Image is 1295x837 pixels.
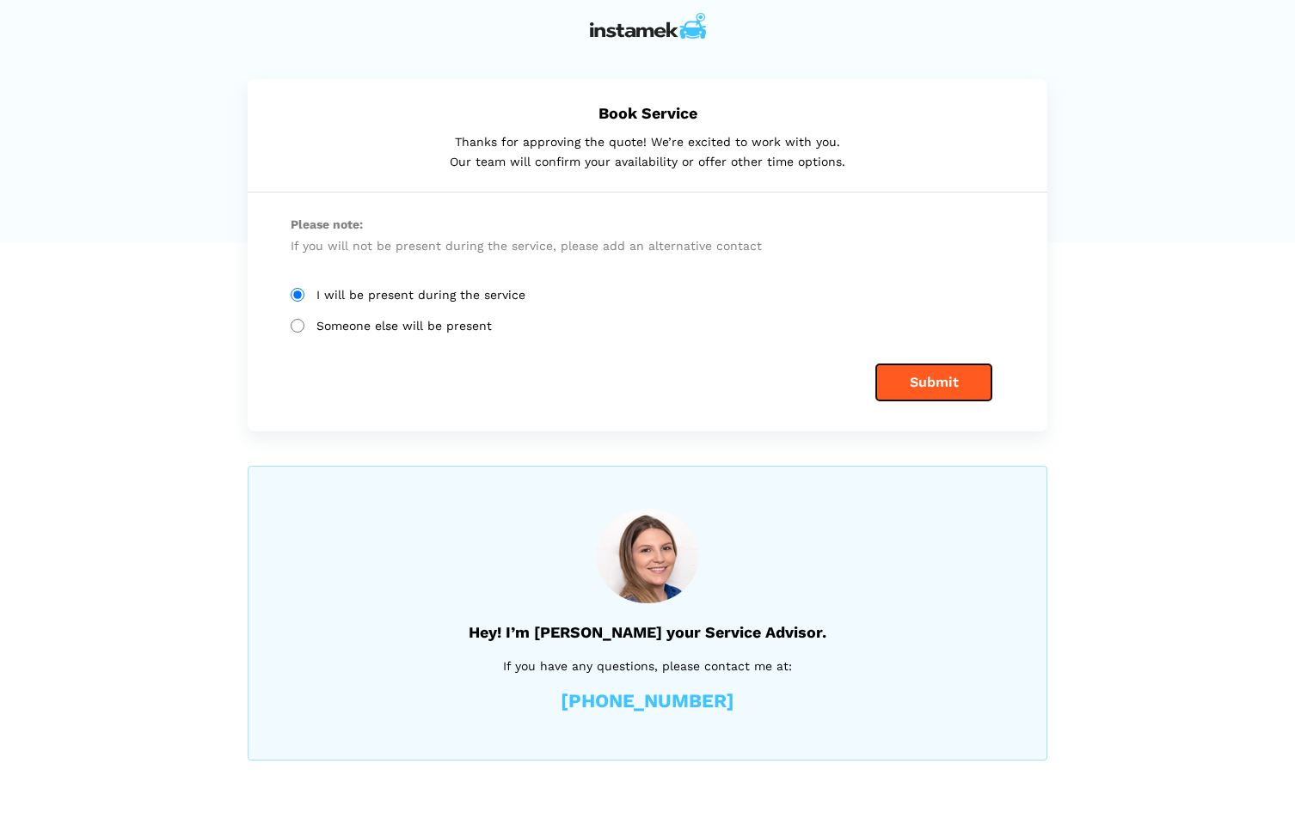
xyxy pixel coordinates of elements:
[876,364,991,400] button: Submit
[561,692,734,711] a: [PHONE_NUMBER]
[291,319,1004,333] label: Someone else will be present
[291,288,1004,302] label: I will be present during the service
[291,214,1004,235] span: Please note:
[291,214,1004,256] p: If you will not be present during the service, please add an alternative contact
[292,623,1003,641] h5: Hey! I’m [PERSON_NAME] your Service Advisor.
[292,657,1003,675] p: If you have any questions, please contact me at:
[291,319,304,333] input: Someone else will be present
[291,288,304,302] input: I will be present during the service
[291,104,1004,122] h5: Book Service
[291,132,1004,171] p: Thanks for approving the quote! We’re excited to work with you. Our team will confirm your availa...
